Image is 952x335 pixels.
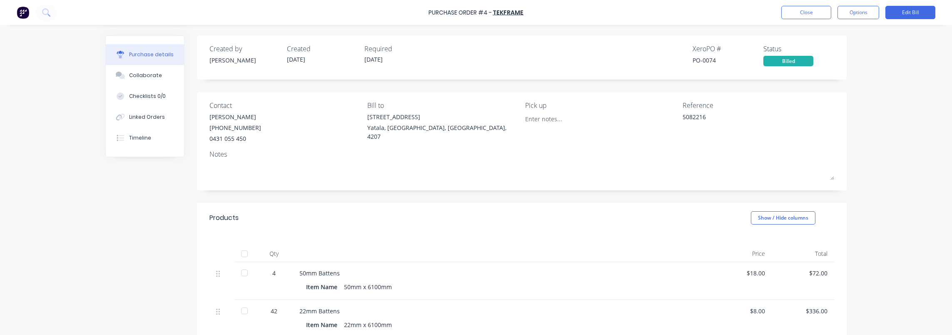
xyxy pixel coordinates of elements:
div: 50mm x 6100mm [344,281,392,293]
textarea: 5082216 [683,112,787,131]
div: Timeline [129,134,151,142]
div: Products [209,213,239,223]
div: Collaborate [129,72,162,79]
div: Created [287,44,358,54]
div: [PERSON_NAME] [209,56,280,65]
div: Notes [209,149,834,159]
div: Purchase Order #4 - [429,8,492,17]
div: 0431 055 450 [209,134,261,143]
button: Checklists 0/0 [106,86,184,107]
div: Status [763,44,834,54]
button: Options [837,6,879,19]
div: Created by [209,44,280,54]
div: Qty [255,245,293,262]
div: Total [772,245,834,262]
div: $18.00 [716,269,765,277]
div: 22mm x 6100mm [344,319,392,331]
div: Required [364,44,435,54]
div: $8.00 [716,307,765,315]
div: Xero PO # [693,44,763,54]
button: Close [781,6,831,19]
div: [PHONE_NUMBER] [209,123,261,132]
div: 22mm Battens [299,307,703,315]
div: Linked Orders [129,113,165,121]
div: Yatala, [GEOGRAPHIC_DATA], [GEOGRAPHIC_DATA], 4207 [367,123,519,141]
div: Price [709,245,772,262]
input: Enter notes... [525,112,601,125]
div: Pick up [525,100,677,110]
button: Timeline [106,127,184,148]
div: [STREET_ADDRESS] [367,112,519,121]
button: Edit Bill [885,6,935,19]
div: [PERSON_NAME] [209,112,261,121]
div: Reference [683,100,834,110]
div: Contact [209,100,361,110]
div: Item Name [306,319,344,331]
div: 42 [262,307,286,315]
div: Purchase details [129,51,174,58]
img: Factory [17,6,29,19]
div: 50mm Battens [299,269,703,277]
a: TekFrame [493,8,523,17]
button: Purchase details [106,44,184,65]
div: Checklists 0/0 [129,92,166,100]
div: 4 [262,269,286,277]
div: PO-0074 [693,56,763,65]
div: Item Name [306,281,344,293]
div: Billed [763,56,813,66]
div: $336.00 [778,307,827,315]
button: Show / Hide columns [751,211,815,225]
button: Linked Orders [106,107,184,127]
div: Bill to [367,100,519,110]
div: $72.00 [778,269,827,277]
button: Collaborate [106,65,184,86]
